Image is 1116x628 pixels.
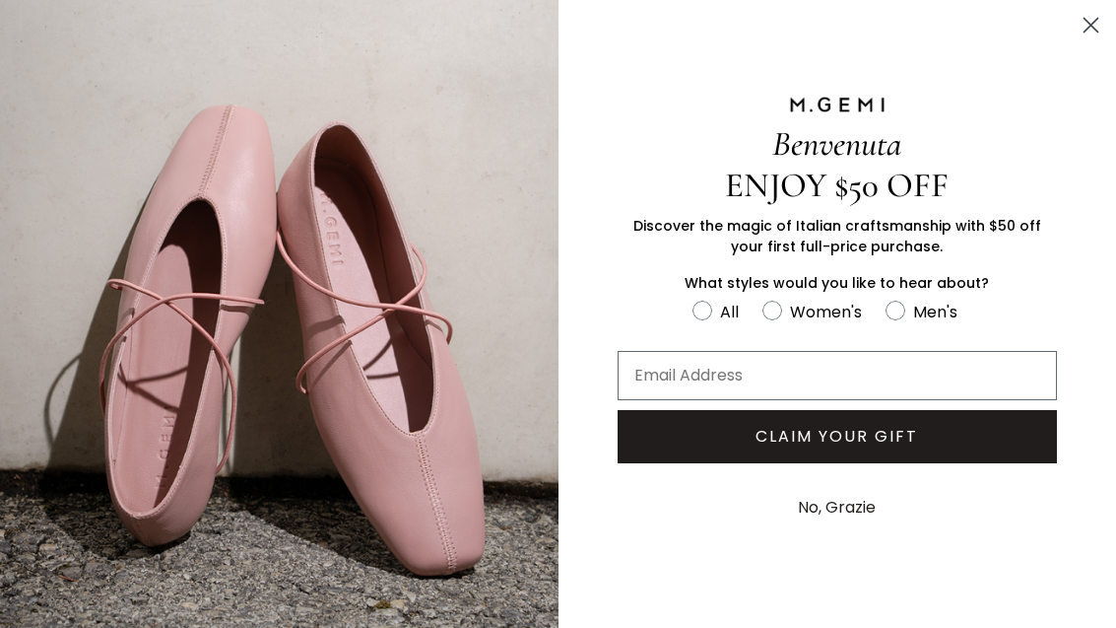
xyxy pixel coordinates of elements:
img: M.GEMI [788,96,886,113]
button: Close dialog [1074,8,1108,42]
input: Email Address [618,351,1058,400]
span: ENJOY $50 OFF [725,165,949,206]
button: CLAIM YOUR GIFT [618,410,1058,463]
div: All [720,300,739,324]
div: Men's [913,300,957,324]
button: No, Grazie [788,483,886,532]
div: Women's [790,300,862,324]
span: Benvenuta [772,123,901,165]
span: Discover the magic of Italian craftsmanship with $50 off your first full-price purchase. [633,216,1041,256]
span: What styles would you like to hear about? [685,273,989,293]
